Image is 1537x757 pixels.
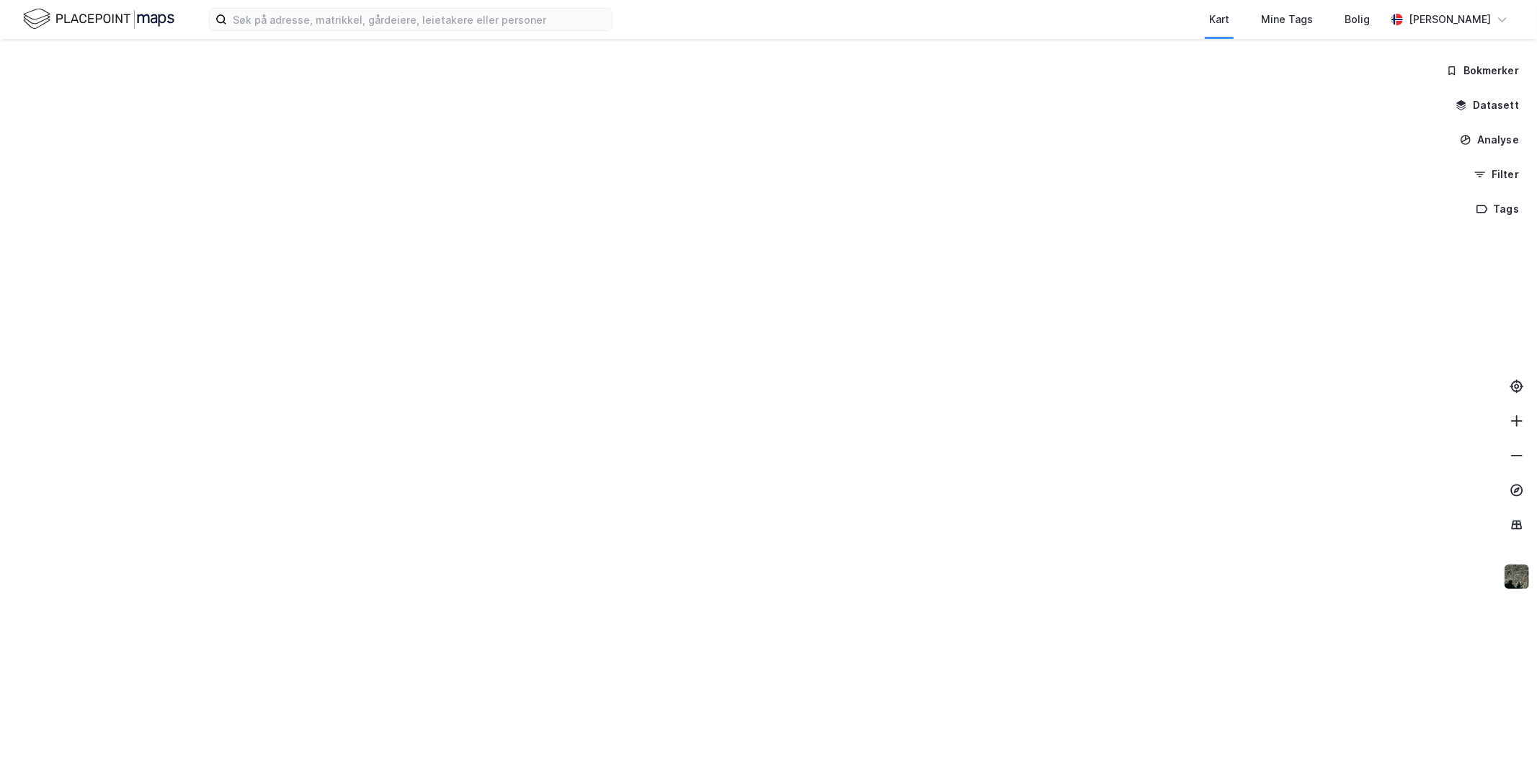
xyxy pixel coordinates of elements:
[1209,11,1229,28] div: Kart
[23,6,174,32] img: logo.f888ab2527a4732fd821a326f86c7f29.svg
[1345,11,1370,28] div: Bolig
[227,9,612,30] input: Søk på adresse, matrikkel, gårdeiere, leietakere eller personer
[1409,11,1491,28] div: [PERSON_NAME]
[1261,11,1313,28] div: Mine Tags
[1465,688,1537,757] iframe: Chat Widget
